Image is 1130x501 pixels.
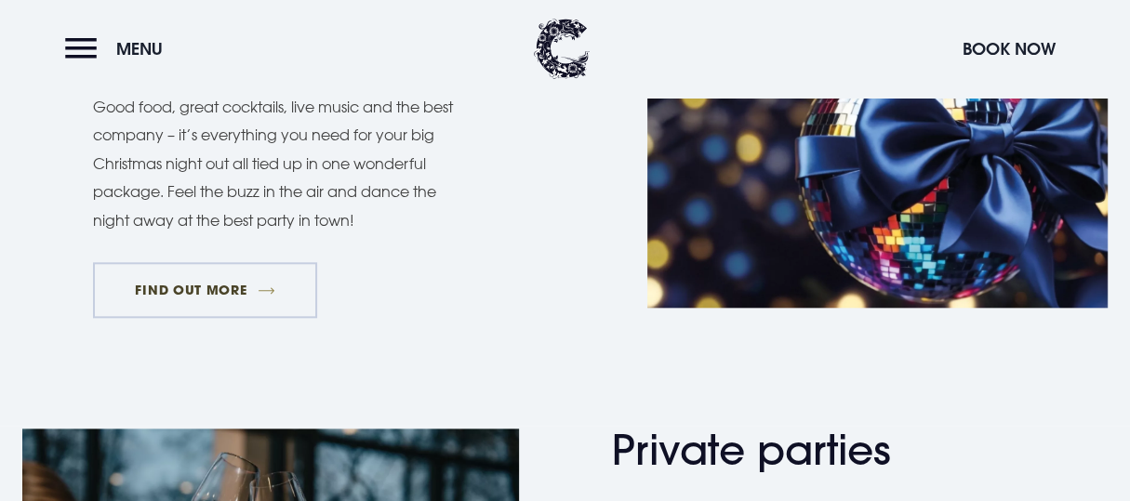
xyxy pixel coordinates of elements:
button: Book Now [953,29,1065,69]
h2: Private parties [612,426,975,475]
button: Menu [65,29,172,69]
img: Hotel Christmas in Northern Ireland [647,1,1109,308]
span: Menu [116,38,163,59]
p: Good food, great cocktails, live music and the best company – it’s everything you need for your b... [93,93,474,234]
img: Clandeboye Lodge [534,19,590,79]
a: FIND OUT MORE [93,262,317,318]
